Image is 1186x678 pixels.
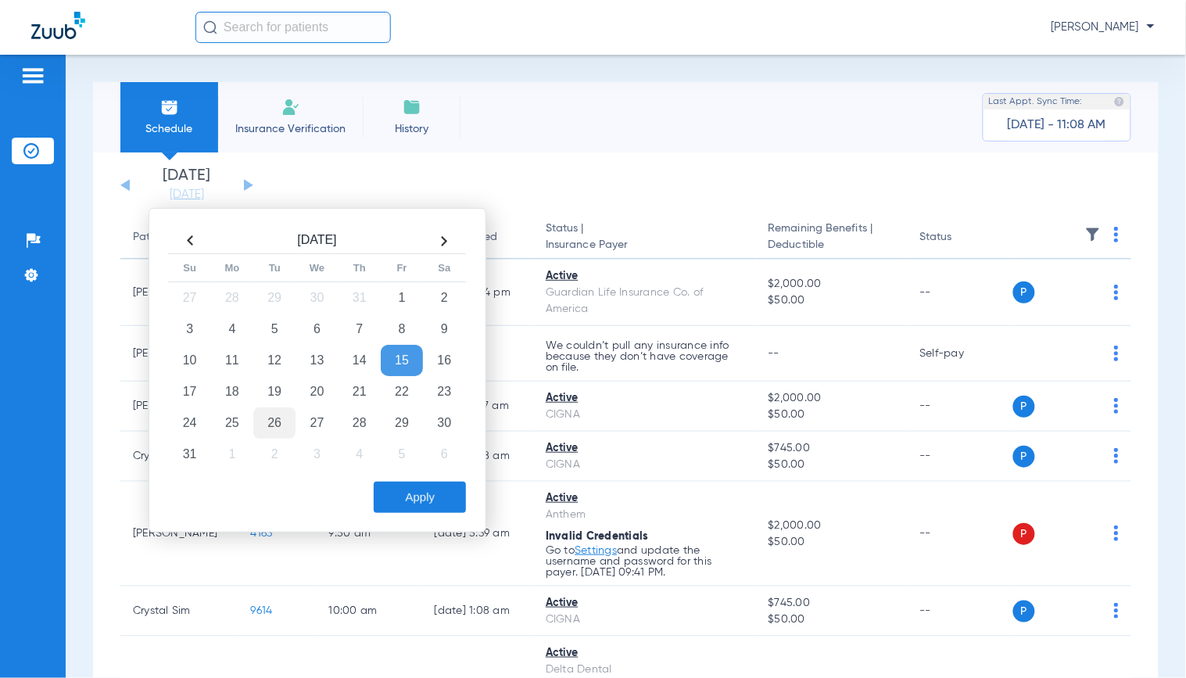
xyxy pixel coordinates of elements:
div: Active [546,645,743,662]
img: group-dot-blue.svg [1114,285,1119,300]
input: Search for patients [195,12,391,43]
td: -- [907,482,1012,587]
div: Active [546,595,743,612]
img: group-dot-blue.svg [1114,227,1119,242]
td: [PERSON_NAME] [120,482,238,587]
span: $2,000.00 [769,276,895,292]
iframe: Chat Widget [1108,603,1186,678]
td: -- [907,260,1012,326]
span: $2,000.00 [769,518,895,534]
span: P [1013,601,1035,622]
img: filter.svg [1085,227,1101,242]
span: P [1013,282,1035,303]
img: group-dot-blue.svg [1114,526,1119,541]
span: P [1013,523,1035,545]
td: [DATE] 1:08 AM [422,587,533,637]
span: History [374,121,449,137]
span: Schedule [132,121,206,137]
span: Insurance Payer [546,237,743,253]
p: We couldn’t pull any insurance info because they don’t have coverage on file. [546,340,743,373]
span: -- [769,348,780,359]
img: Schedule [160,98,179,117]
img: group-dot-blue.svg [1114,346,1119,361]
span: $50.00 [769,292,895,309]
span: 4163 [251,528,273,539]
button: Apply [374,482,466,513]
span: $50.00 [769,457,895,473]
div: Patient Name [133,229,226,246]
span: [PERSON_NAME] [1052,20,1155,35]
span: $50.00 [769,534,895,551]
img: Zuub Logo [31,12,85,39]
td: Self-pay [907,326,1012,382]
img: hamburger-icon [20,66,45,85]
div: Guardian Life Insurance Co. of America [546,285,743,317]
li: [DATE] [140,168,234,203]
span: P [1013,446,1035,468]
div: Active [546,390,743,407]
th: Status [907,216,1012,260]
td: 10:00 AM [317,587,422,637]
span: Deductible [769,237,895,253]
td: [DATE] 5:39 AM [422,482,533,587]
img: group-dot-blue.svg [1114,448,1119,464]
td: -- [907,587,1012,637]
div: Anthem [546,507,743,523]
td: 9:50 AM [317,482,422,587]
img: Manual Insurance Verification [281,98,300,117]
span: $50.00 [769,612,895,628]
span: Invalid Credentials [546,531,649,542]
div: Patient Name [133,229,202,246]
span: Insurance Verification [230,121,351,137]
span: [DATE] - 11:08 AM [1008,117,1106,133]
img: last sync help info [1114,96,1125,107]
img: History [403,98,421,117]
th: [DATE] [211,228,423,254]
div: Active [546,490,743,507]
span: $2,000.00 [769,390,895,407]
a: [DATE] [140,187,234,203]
span: $50.00 [769,407,895,423]
img: Search Icon [203,20,217,34]
th: Status | [533,216,755,260]
td: -- [907,432,1012,482]
p: Go to and update the username and password for this payer. [DATE] 09:41 PM. [546,545,743,578]
div: Delta Dental [546,662,743,678]
a: Settings [575,545,617,556]
th: Remaining Benefits | [756,216,908,260]
span: P [1013,396,1035,418]
td: Crystal Sim [120,587,238,637]
span: 9614 [251,605,273,616]
span: Last Appt. Sync Time: [989,94,1083,109]
td: -- [907,382,1012,432]
div: Active [546,268,743,285]
div: CIGNA [546,612,743,628]
img: group-dot-blue.svg [1114,398,1119,414]
div: CIGNA [546,407,743,423]
div: CIGNA [546,457,743,473]
span: $745.00 [769,440,895,457]
span: $745.00 [769,595,895,612]
div: Active [546,440,743,457]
